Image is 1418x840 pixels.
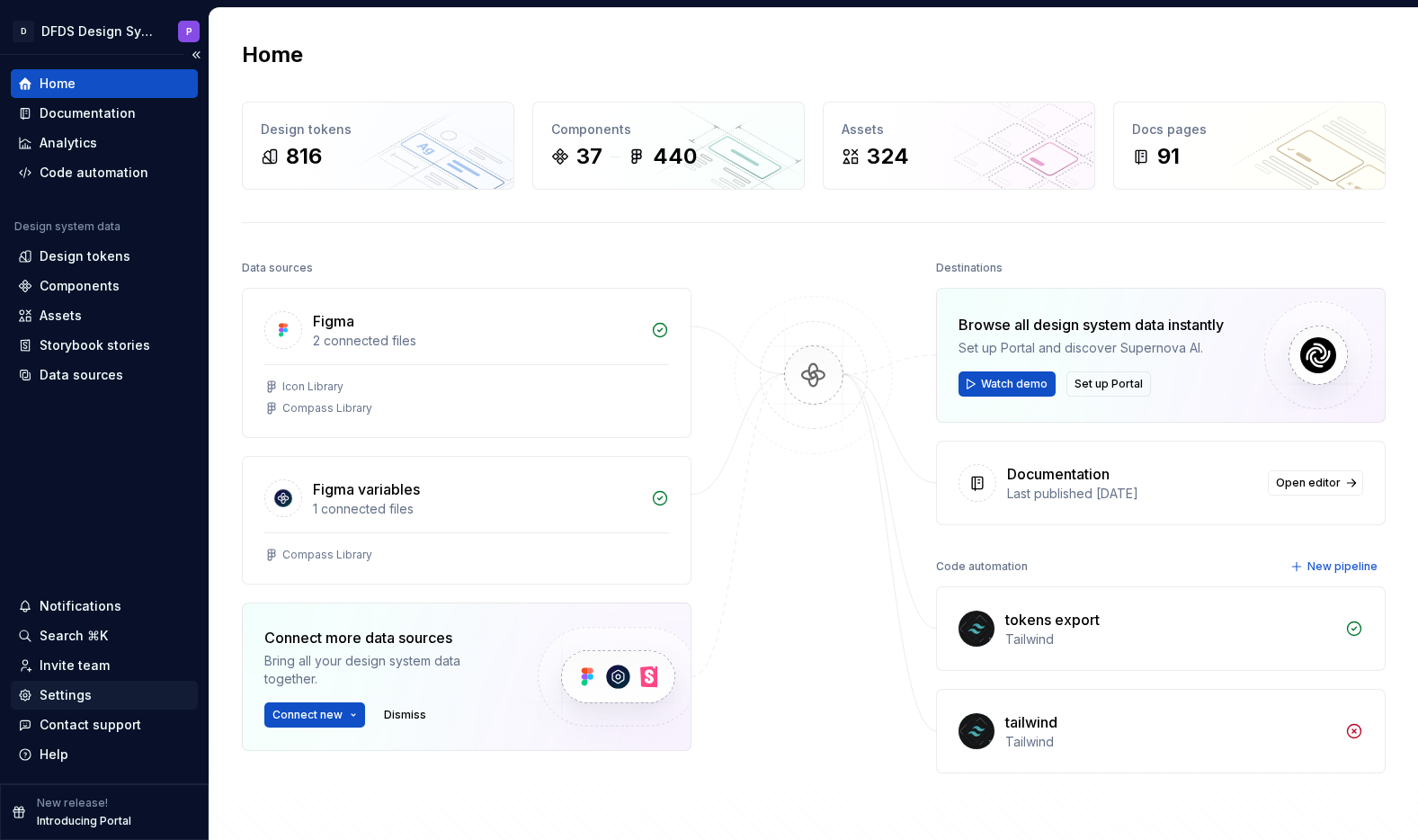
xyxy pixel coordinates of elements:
div: 816 [286,142,322,171]
div: Assets [842,121,1076,139]
span: Connect new [272,708,343,722]
a: Documentation [11,99,198,128]
a: Open editor [1268,470,1363,496]
div: tailwind [1005,711,1057,733]
button: Notifications [11,592,198,621]
button: Set up Portal [1066,371,1151,397]
div: 324 [867,142,909,171]
a: Assets324 [823,102,1095,190]
div: Icon Library [282,380,343,394]
div: Documentation [40,104,136,122]
div: Design system data [14,219,120,234]
a: Design tokens [11,242,198,271]
a: Analytics [11,129,198,157]
a: Components37440 [532,102,805,190]
a: Docs pages91 [1113,102,1386,190]
div: Components [40,277,120,295]
div: Browse all design system data instantly [959,314,1224,335]
div: Search ⌘K [40,627,108,645]
div: Components [551,121,786,139]
a: Components [11,272,198,300]
span: Set up Portal [1075,377,1143,391]
div: Destinations [936,255,1003,281]
div: Bring all your design system data together. [264,652,507,688]
a: Figma variables1 connected filesCompass Library [242,456,691,585]
button: Watch demo [959,371,1056,397]
span: Watch demo [981,377,1048,391]
div: 37 [576,142,602,171]
a: Data sources [11,361,198,389]
div: D [13,21,34,42]
div: 1 connected files [313,500,640,518]
div: Home [40,75,76,93]
a: Assets [11,301,198,330]
div: Settings [40,686,92,704]
button: Search ⌘K [11,621,198,650]
button: Connect new [264,702,365,728]
div: Tailwind [1005,733,1334,751]
div: Set up Portal and discover Supernova AI. [959,339,1224,357]
div: Assets [40,307,82,325]
p: New release! [37,796,108,810]
div: Storybook stories [40,336,150,354]
div: Design tokens [40,247,130,265]
a: Home [11,69,198,98]
div: Notifications [40,597,121,615]
div: Contact support [40,716,141,734]
a: Invite team [11,651,198,680]
div: Code automation [40,164,148,182]
button: Collapse sidebar [183,42,209,67]
p: Introducing Portal [37,814,131,828]
button: Contact support [11,710,198,739]
div: Compass Library [282,548,372,562]
div: tokens export [1005,609,1100,630]
button: New pipeline [1285,554,1386,579]
div: Figma variables [313,478,420,500]
span: Open editor [1276,476,1341,490]
button: DDFDS Design SystemP [4,12,205,50]
div: 2 connected files [313,332,640,350]
a: Design tokens816 [242,102,514,190]
div: Docs pages [1132,121,1367,139]
div: Tailwind [1005,630,1334,648]
span: Dismiss [384,708,426,722]
button: Help [11,740,198,769]
div: DFDS Design System [41,22,156,40]
div: Design tokens [261,121,495,139]
a: Settings [11,681,198,710]
div: Figma [313,310,354,332]
span: New pipeline [1307,559,1378,574]
div: P [186,24,192,39]
div: Connect more data sources [264,627,507,648]
a: Figma2 connected filesIcon LibraryCompass Library [242,288,691,438]
div: Code automation [936,554,1028,579]
button: Dismiss [376,702,434,728]
a: Storybook stories [11,331,198,360]
div: Documentation [1007,463,1110,485]
div: Help [40,746,68,764]
div: Data sources [40,366,123,384]
div: Compass Library [282,401,372,416]
div: Last published [DATE] [1007,485,1257,503]
h2: Home [242,40,303,69]
div: Analytics [40,134,97,152]
div: Data sources [242,255,313,281]
div: 91 [1157,142,1180,171]
a: Code automation [11,158,198,187]
div: Invite team [40,657,110,675]
div: 440 [653,142,697,171]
